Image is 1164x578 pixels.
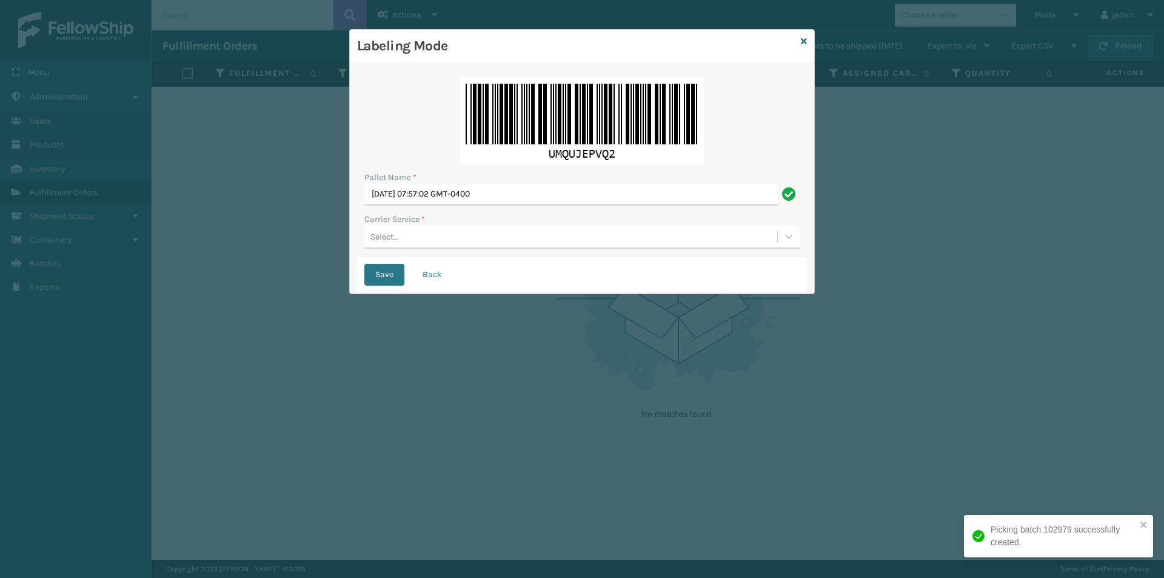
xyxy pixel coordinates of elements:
[364,171,416,184] label: Pallet Name
[991,523,1136,549] div: Picking batch 102979 successfully created.
[460,78,704,164] img: sX8FHQAAAAZJREFUAwCsoEqQkj6keAAAAABJRU5ErkJggg==
[412,264,453,286] button: Back
[370,230,399,243] div: Select...
[1140,520,1148,531] button: close
[364,264,404,286] button: Save
[357,37,796,55] h3: Labeling Mode
[364,213,425,226] label: Carrier Service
